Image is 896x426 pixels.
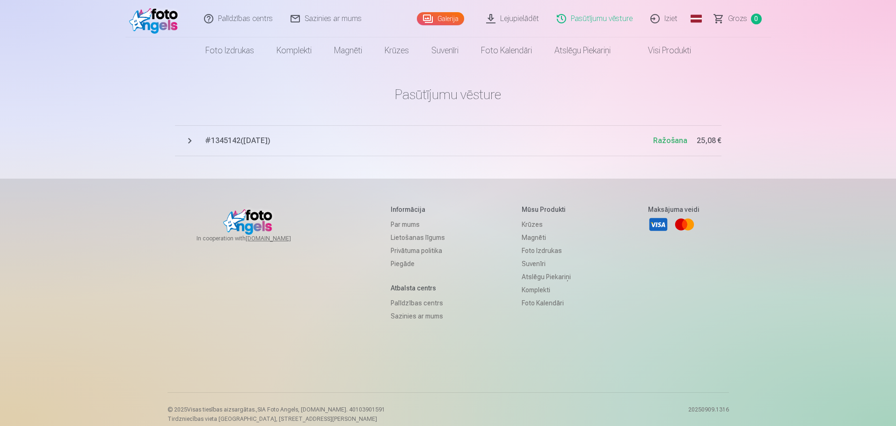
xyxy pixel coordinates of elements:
a: Atslēgu piekariņi [522,270,571,283]
h5: Informācija [391,205,445,214]
a: Atslēgu piekariņi [543,37,622,64]
a: Krūzes [373,37,420,64]
a: [DOMAIN_NAME] [246,235,313,242]
h5: Atbalsta centrs [391,283,445,293]
a: Komplekti [265,37,323,64]
a: Krūzes [522,218,571,231]
a: Par mums [391,218,445,231]
a: Privātuma politika [391,244,445,257]
a: Komplekti [522,283,571,296]
a: Foto kalendāri [522,296,571,310]
a: Piegāde [391,257,445,270]
a: Galerija [417,12,464,25]
p: Tirdzniecības vieta [GEOGRAPHIC_DATA], [STREET_ADDRESS][PERSON_NAME] [168,415,385,423]
span: Grozs [728,13,747,24]
a: Foto kalendāri [470,37,543,64]
p: © 2025 Visas tiesības aizsargātas. , [168,406,385,413]
span: 0 [751,14,762,24]
a: Visi produkti [622,37,702,64]
img: /fa1 [129,4,183,34]
a: Suvenīri [420,37,470,64]
span: In cooperation with [197,235,313,242]
span: SIA Foto Angels, [DOMAIN_NAME]. 40103901591 [257,406,385,413]
a: Foto izdrukas [194,37,265,64]
a: Visa [648,214,669,235]
a: Mastercard [674,214,695,235]
a: Magnēti [522,231,571,244]
a: Palīdzības centrs [391,296,445,310]
a: Lietošanas līgums [391,231,445,244]
a: Sazinies ar mums [391,310,445,323]
h1: Pasūtījumu vēsture [175,86,721,103]
a: Magnēti [323,37,373,64]
a: Suvenīri [522,257,571,270]
h5: Mūsu produkti [522,205,571,214]
p: 20250909.1316 [688,406,729,423]
span: Ražošana [653,136,687,145]
a: Foto izdrukas [522,244,571,257]
span: 25,08 € [697,135,721,146]
h5: Maksājuma veidi [648,205,699,214]
span: # 1345142 ( [DATE] ) [205,135,653,146]
button: #1345142([DATE])Ražošana25,08 € [175,125,721,156]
